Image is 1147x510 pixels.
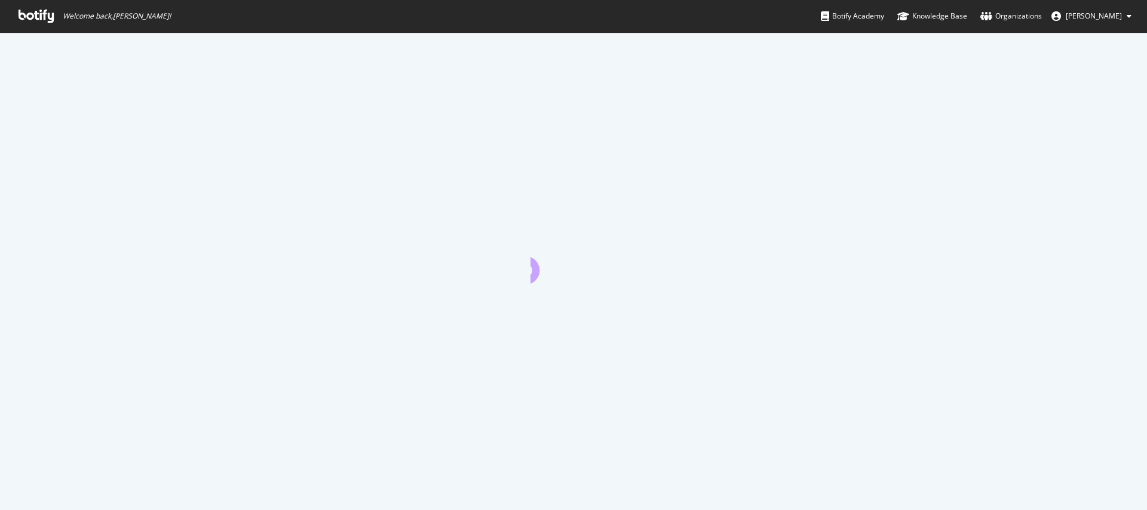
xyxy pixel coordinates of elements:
[897,10,967,22] div: Knowledge Base
[1042,7,1141,26] button: [PERSON_NAME]
[1066,11,1122,21] span: George Driscoll
[530,240,617,283] div: animation
[63,11,171,21] span: Welcome back, [PERSON_NAME] !
[821,10,884,22] div: Botify Academy
[980,10,1042,22] div: Organizations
